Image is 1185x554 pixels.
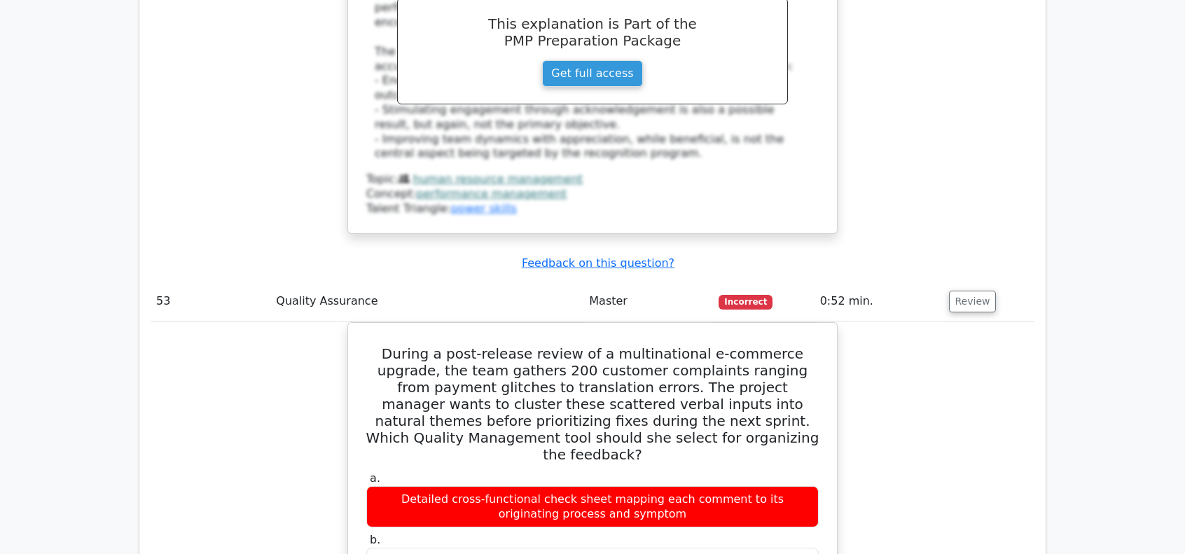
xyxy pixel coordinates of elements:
[542,60,642,87] a: Get full access
[270,282,583,321] td: Quality Assurance
[522,256,674,270] a: Feedback on this question?
[366,172,819,187] div: Topic:
[366,187,819,202] div: Concept:
[815,282,943,321] td: 0:52 min.
[370,471,380,485] span: a.
[366,172,819,216] div: Talent Triangle:
[451,202,517,215] a: power skills
[370,533,380,546] span: b.
[365,345,820,463] h5: During a post-release review of a multinational e-commerce upgrade, the team gathers 200 customer...
[366,486,819,528] div: Detailed cross-functional check sheet mapping each comment to its originating process and symptom
[949,291,997,312] button: Review
[413,172,583,186] a: human resource management
[151,282,270,321] td: 53
[583,282,713,321] td: Master
[719,295,772,309] span: Incorrect
[417,187,567,200] a: performance management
